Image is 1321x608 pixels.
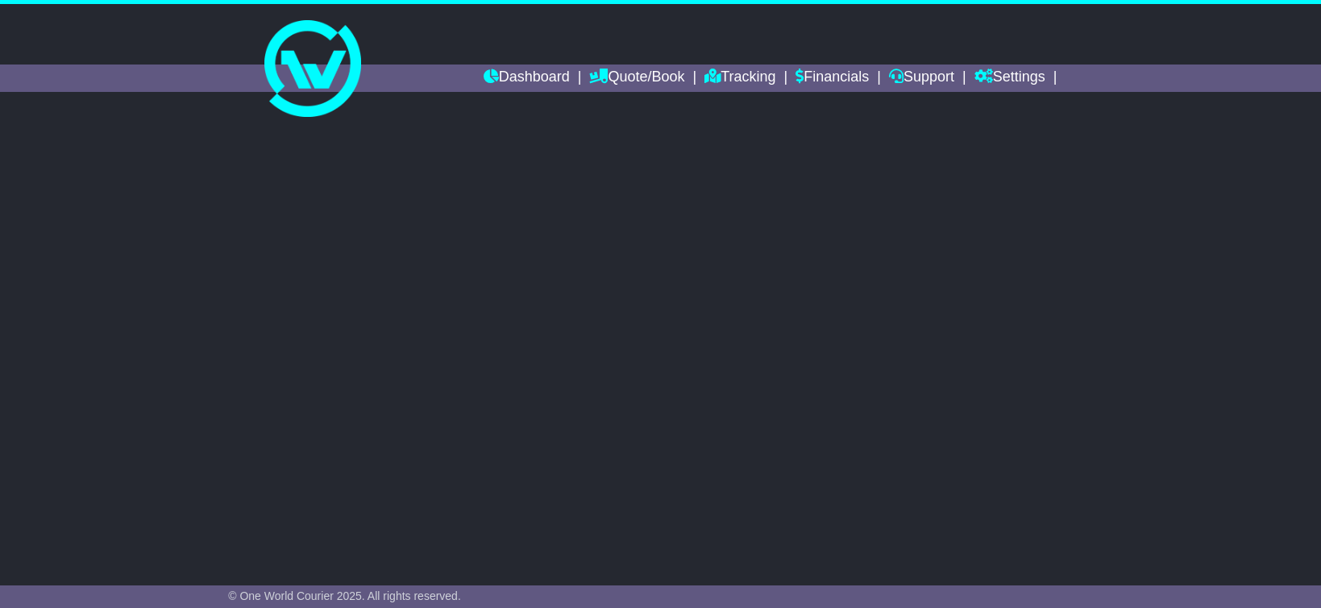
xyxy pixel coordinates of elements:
a: Financials [796,65,869,92]
a: Quote/Book [589,65,684,92]
a: Dashboard [484,65,570,92]
span: © One World Courier 2025. All rights reserved. [228,589,461,602]
a: Settings [974,65,1045,92]
a: Support [889,65,954,92]
a: Tracking [704,65,775,92]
